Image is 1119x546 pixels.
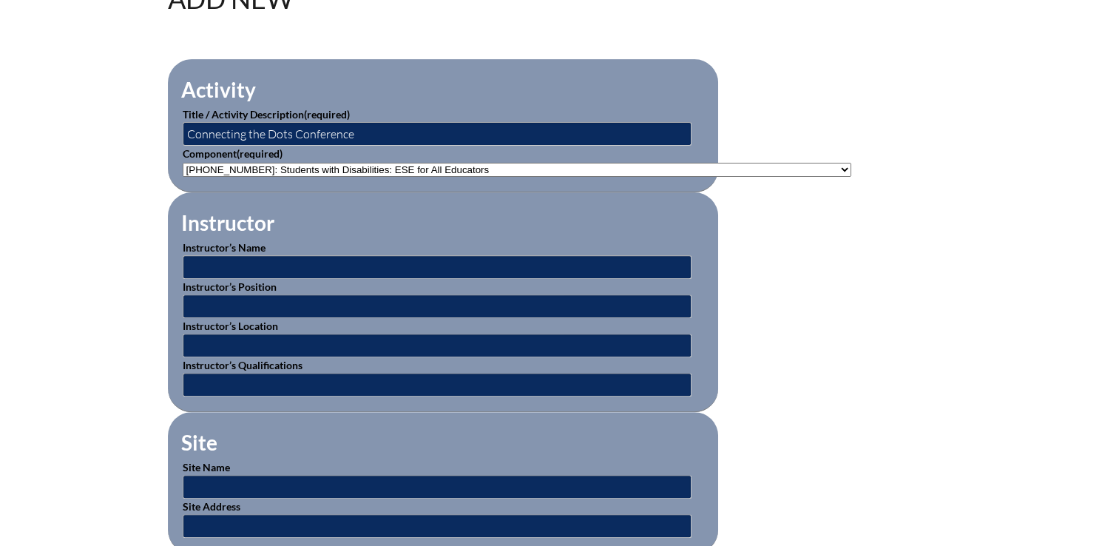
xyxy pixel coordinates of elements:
[183,280,277,293] label: Instructor’s Position
[183,320,278,332] label: Instructor’s Location
[183,359,302,371] label: Instructor’s Qualifications
[180,77,257,102] legend: Activity
[180,430,219,455] legend: Site
[183,147,283,160] label: Component
[237,147,283,160] span: (required)
[183,163,851,177] select: activity_component[data][]
[304,108,350,121] span: (required)
[183,108,350,121] label: Title / Activity Description
[183,461,230,473] label: Site Name
[180,210,276,235] legend: Instructor
[183,241,266,254] label: Instructor’s Name
[183,500,240,513] label: Site Address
